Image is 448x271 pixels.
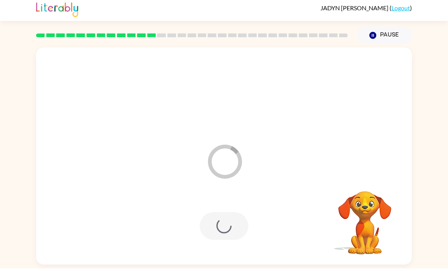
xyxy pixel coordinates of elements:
[391,7,410,14] a: Logout
[357,29,412,47] button: Pause
[320,7,412,14] div: ( )
[320,7,390,14] span: JADYN [PERSON_NAME]
[327,182,403,258] video: Your browser must support playing .mp4 files to use Literably. Please try using another browser.
[36,3,78,20] img: Literably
